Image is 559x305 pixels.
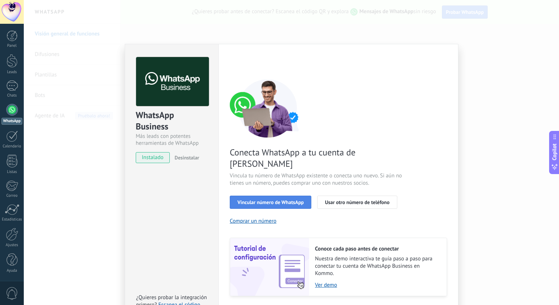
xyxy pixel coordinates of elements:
button: Vincular número de WhatsApp [230,196,311,209]
button: Desinstalar [172,152,199,163]
div: WhatsApp [1,118,22,125]
div: Panel [1,44,23,48]
div: Calendario [1,144,23,149]
button: Comprar un número [230,218,277,225]
img: connect number [230,79,307,138]
div: Correo [1,193,23,198]
div: Más leads con potentes herramientas de WhatsApp [136,133,208,147]
div: Ajustes [1,243,23,248]
div: WhatsApp Business [136,109,208,133]
span: Usar otro número de teléfono [325,200,389,205]
h2: Conoce cada paso antes de conectar [315,245,439,252]
div: Chats [1,93,23,98]
span: Nuestra demo interactiva te guía paso a paso para conectar tu cuenta de WhatsApp Business en Kommo. [315,255,439,277]
button: Usar otro número de teléfono [317,196,397,209]
div: Ayuda [1,268,23,273]
div: Leads [1,70,23,75]
span: Vincular número de WhatsApp [237,200,304,205]
img: logo_main.png [136,57,209,106]
span: Desinstalar [175,154,199,161]
span: Conecta WhatsApp a tu cuenta de [PERSON_NAME] [230,147,404,169]
div: Listas [1,170,23,174]
span: Copilot [551,144,558,161]
span: Vincula tu número de WhatsApp existente o conecta uno nuevo. Si aún no tienes un número, puedes c... [230,172,404,187]
span: instalado [136,152,169,163]
div: Estadísticas [1,217,23,222]
a: Ver demo [315,282,439,289]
